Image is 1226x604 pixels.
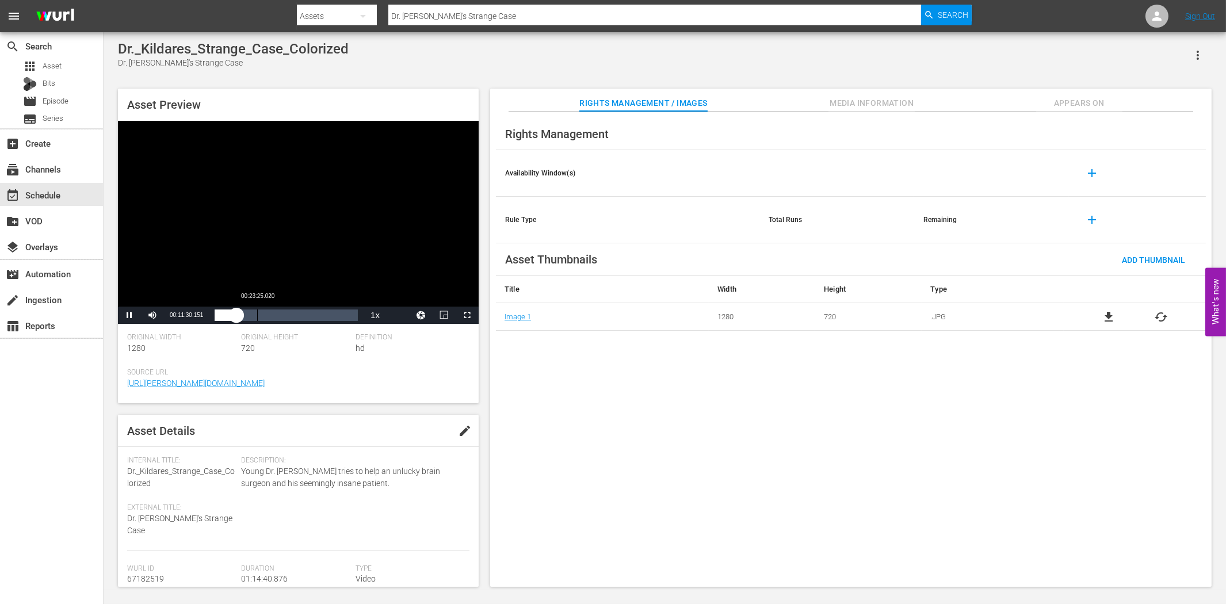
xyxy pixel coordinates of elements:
[43,78,55,89] span: Bits
[410,307,433,324] button: Jump To Time
[1085,166,1099,180] span: add
[6,137,20,151] span: Create
[43,95,68,107] span: Episode
[28,3,83,30] img: ans4CAIJ8jUAAAAAAAAAAAAAAAAAAAAAAAAgQb4GAAAAAAAAAAAAAAAAAAAAAAAAJMjXAAAAAAAAAAAAAAAAAAAAAAAAgAT5G...
[1078,159,1106,187] button: add
[505,253,597,266] span: Asset Thumbnails
[6,319,20,333] span: table_chart
[815,303,922,331] td: 720
[1113,249,1194,270] button: Add Thumbnail
[451,417,479,445] button: edit
[6,293,20,307] span: create
[1113,255,1194,265] span: Add Thumbnail
[118,41,349,57] div: Dr._Kildares_Strange_Case_Colorized
[6,40,20,53] span: Search
[356,574,376,583] span: Video
[938,5,968,25] span: Search
[1078,206,1106,234] button: add
[496,197,759,243] th: Rule Type
[6,215,20,228] span: VOD
[241,333,349,342] span: Original Height
[922,276,1064,303] th: Type
[815,276,922,303] th: Height
[7,9,21,23] span: menu
[23,94,37,108] span: Episode
[496,150,759,197] th: Availability Window(s)
[1205,268,1226,337] button: Open Feedback Widget
[6,189,20,202] span: Schedule
[356,333,464,342] span: Definition
[1185,12,1215,21] a: Sign Out
[127,456,235,465] span: Internal Title:
[1102,310,1116,324] a: file_download
[458,424,472,438] span: edit
[215,309,358,321] div: Progress Bar
[1036,96,1122,110] span: Appears On
[1085,213,1099,227] span: add
[6,267,20,281] span: Automation
[6,163,20,177] span: Channels
[241,456,464,465] span: Description:
[23,112,37,126] span: Series
[118,307,141,324] button: Pause
[127,467,235,488] span: Dr._Kildares_Strange_Case_Colorized
[127,368,464,377] span: Source Url
[127,424,195,438] span: Asset Details
[141,307,164,324] button: Mute
[118,57,349,69] div: Dr. [PERSON_NAME]'s Strange Case
[709,276,815,303] th: Width
[127,333,235,342] span: Original Width
[127,564,235,574] span: Wurl Id
[241,574,288,583] span: 01:14:40.876
[43,113,63,124] span: Series
[759,197,914,243] th: Total Runs
[922,303,1064,331] td: .JPG
[170,312,203,318] span: 00:11:30.151
[43,60,62,72] span: Asset
[356,343,365,353] span: hd
[241,465,464,490] span: Young Dr. [PERSON_NAME] tries to help an unlucky brain surgeon and his seemingly insane patient.
[127,343,146,353] span: 1280
[364,307,387,324] button: Playback Rate
[828,96,915,110] span: Media Information
[356,564,464,574] span: Type
[505,312,531,321] a: Image 1
[241,564,349,574] span: Duration
[23,77,37,91] div: Bits
[709,303,815,331] td: 1280
[241,343,255,353] span: 720
[6,240,20,254] span: layers
[127,574,164,583] span: 67182519
[118,121,479,324] div: Video Player
[127,514,232,535] span: Dr. [PERSON_NAME]'s Strange Case
[433,307,456,324] button: Picture-in-Picture
[23,59,37,73] span: Asset
[456,307,479,324] button: Fullscreen
[127,98,201,112] span: Asset Preview
[1154,310,1168,324] button: cached
[127,503,235,513] span: External Title:
[914,197,1069,243] th: Remaining
[921,5,972,25] button: Search
[127,379,265,388] a: [URL][PERSON_NAME][DOMAIN_NAME]
[496,276,709,303] th: Title
[505,127,609,141] span: Rights Management
[579,96,707,110] span: Rights Management / Images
